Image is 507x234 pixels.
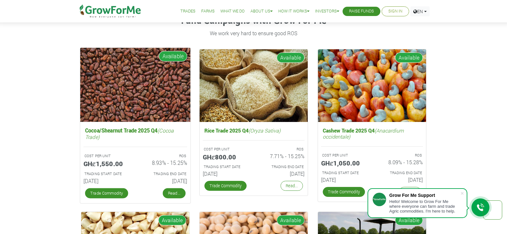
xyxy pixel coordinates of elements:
h5: GHȼ1,550.00 [83,160,130,167]
h5: Cocoa/Shearnut Trade 2025 Q4 [83,126,187,141]
i: (Cocoa Trade) [85,127,173,140]
p: COST PER UNIT [204,147,248,152]
a: Trade Commodity [85,188,128,198]
img: growforme image [80,48,190,122]
h6: [DATE] [377,177,423,183]
img: growforme image [318,49,426,122]
p: ROS [141,153,186,159]
h5: Cashew Trade 2025 Q4 [321,126,423,141]
h6: [DATE] [140,178,187,184]
p: We work very hard to ensure good ROS [82,29,425,37]
a: How it Works [278,8,309,15]
p: ROS [378,153,422,158]
a: Sign In [388,8,402,15]
p: COST PER UNIT [84,153,129,159]
span: Available [395,52,423,63]
h5: GHȼ1,050.00 [321,159,367,167]
a: Trades [180,8,195,15]
a: Read... [162,188,185,198]
i: (Oryza Sativa) [249,127,281,134]
a: Farms [201,8,215,15]
p: Estimated Trading End Date [378,170,422,176]
a: Read... [399,187,421,197]
span: Available [159,51,187,62]
a: What We Do [220,8,245,15]
i: (Anacardium occidentale) [323,127,404,140]
span: Available [277,52,305,63]
h6: 8.09% - 15.28% [377,159,423,165]
div: Grow For Me Support [389,193,460,198]
p: Estimated Trading End Date [259,164,304,170]
h5: Rice Trade 2025 Q4 [203,126,305,135]
a: Trade Commodity [323,187,365,197]
h6: 7.71% - 15.25% [258,153,305,159]
span: Available [395,215,423,225]
p: ROS [259,147,304,152]
img: growforme image [200,49,308,122]
span: Available [277,215,305,225]
h6: [DATE] [321,177,367,183]
p: Estimated Trading Start Date [84,171,129,177]
a: About Us [250,8,273,15]
div: Hello! Welcome to Grow For Me where everyone can farm and trade Agric commodities. I'm here to help. [389,199,460,214]
a: EN [410,6,430,16]
h6: [DATE] [203,171,249,177]
h6: 8.93% - 15.25% [140,160,187,166]
h6: [DATE] [83,178,130,184]
a: Raise Funds [349,8,374,15]
h5: GHȼ800.00 [203,153,249,161]
a: Read... [281,181,303,191]
p: Estimated Trading Start Date [322,170,366,176]
p: COST PER UNIT [322,153,366,158]
span: Available [158,215,186,225]
p: Estimated Trading Start Date [204,164,248,170]
a: Investors [315,8,339,15]
a: Trade Commodity [204,181,247,191]
p: Estimated Trading End Date [141,171,186,177]
h6: [DATE] [258,171,305,177]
